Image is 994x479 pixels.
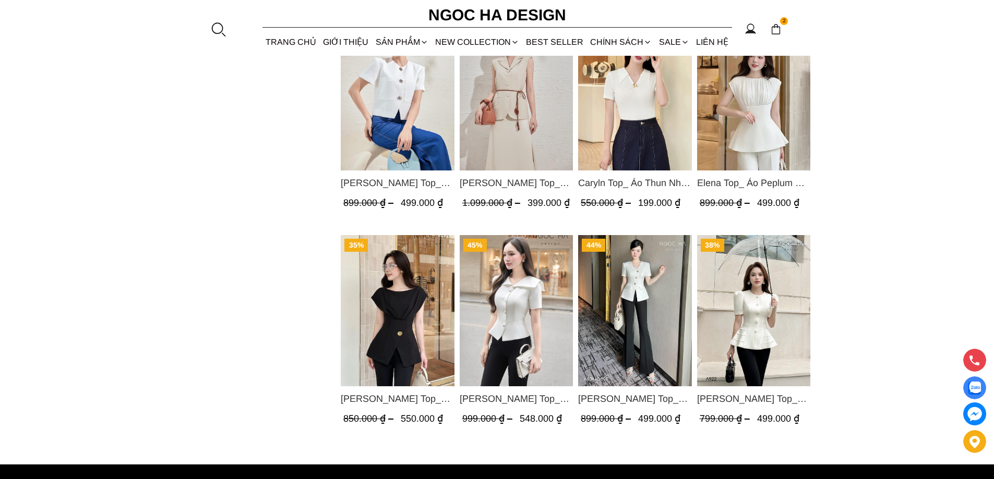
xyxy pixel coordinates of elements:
[341,176,454,190] a: Link to Laura Top_ Áo Vest Cổ Tròn Dáng Suông Lửng A1079
[401,413,443,424] span: 550.000 ₫
[697,19,810,170] img: Elena Top_ Áo Peplum Cổ Nhún Màu Trắng A1066
[459,176,573,190] span: [PERSON_NAME] Top_ Áo Vest Linen Dáng Suông A1074
[459,235,573,386] a: Product image - Fiona Top_ Áo Vest Cách Điệu Cổ Ngang Vạt Chéo Tay Cộc Màu Trắng A936
[459,235,573,386] img: Fiona Top_ Áo Vest Cách Điệu Cổ Ngang Vạt Chéo Tay Cộc Màu Trắng A936
[578,391,692,406] a: Link to Amy Top_ Áo Vạt Chéo Đính 3 Cúc Tay Cộc Màu Trắng A934
[343,198,396,208] span: 899.000 ₫
[341,19,454,170] img: Laura Top_ Áo Vest Cổ Tròn Dáng Suông Lửng A1079
[770,23,782,35] img: img-CART-ICON-ksit0nf1
[968,382,981,395] img: Display image
[697,176,810,190] span: Elena Top_ Áo Peplum Cổ Nhún Màu Trắng A1066
[780,17,788,26] span: 2
[527,198,569,208] span: 399.000 ₫
[341,235,454,386] a: Product image - Jenny Top_ Áo Mix Tơ Thân Bổ Mảnh Vạt Chéo Màu Đen A1057
[578,19,692,170] a: Product image - Caryln Top_ Áo Thun Nhún Ngực Tay Cộc Màu Đỏ A1062
[697,391,810,406] a: Link to Ellie Top_ Áo Cổ Tròn Tùng May Gân Nổi Màu Kem A922
[638,198,680,208] span: 199.000 ₫
[341,391,454,406] span: [PERSON_NAME] Top_ Áo Mix Tơ Thân Bổ Mảnh Vạt Chéo Màu Đen A1057
[697,391,810,406] span: [PERSON_NAME] Top_ Áo Cổ Tròn Tùng May Gân Nổi Màu Kem A922
[638,413,680,424] span: 499.000 ₫
[578,176,692,190] a: Link to Caryln Top_ Áo Thun Nhún Ngực Tay Cộc Màu Đỏ A1062
[343,413,396,424] span: 850.000 ₫
[757,413,799,424] span: 499.000 ₫
[341,176,454,190] span: [PERSON_NAME] Top_ Áo Vest Cổ Tròn Dáng Suông Lửng A1079
[963,402,986,425] a: messenger
[697,19,810,170] a: Product image - Elena Top_ Áo Peplum Cổ Nhún Màu Trắng A1066
[372,28,432,56] div: SẢN PHẨM
[459,391,573,406] span: [PERSON_NAME] Top_ Áo Vest Cách Điệu Cổ Ngang Vạt Chéo Tay Cộc Màu Trắng A936
[462,413,514,424] span: 999.000 ₫
[519,413,561,424] span: 548.000 ₫
[578,391,692,406] span: [PERSON_NAME] Top_ Áo Vạt Chéo Đính 3 Cúc Tay Cộc Màu Trắng A934
[401,198,443,208] span: 499.000 ₫
[699,413,752,424] span: 799.000 ₫
[341,19,454,170] a: Product image - Laura Top_ Áo Vest Cổ Tròn Dáng Suông Lửng A1079
[692,28,732,56] a: LIÊN HỆ
[462,198,522,208] span: 1.099.000 ₫
[341,391,454,406] a: Link to Jenny Top_ Áo Mix Tơ Thân Bổ Mảnh Vạt Chéo Màu Đen A1057
[963,376,986,399] a: Display image
[432,28,522,56] a: NEW COLLECTION
[459,176,573,190] a: Link to Audrey Top_ Áo Vest Linen Dáng Suông A1074
[655,28,692,56] a: SALE
[459,19,573,170] img: Audrey Top_ Áo Vest Linen Dáng Suông A1074
[578,235,692,386] a: Product image - Amy Top_ Áo Vạt Chéo Đính 3 Cúc Tay Cộc Màu Trắng A934
[587,28,655,56] div: Chính sách
[697,176,810,190] a: Link to Elena Top_ Áo Peplum Cổ Nhún Màu Trắng A1066
[699,198,752,208] span: 899.000 ₫
[341,235,454,386] img: Jenny Top_ Áo Mix Tơ Thân Bổ Mảnh Vạt Chéo Màu Đen A1057
[523,28,587,56] a: BEST SELLER
[578,19,692,170] img: Caryln Top_ Áo Thun Nhún Ngực Tay Cộc Màu Đỏ A1062
[581,198,633,208] span: 550.000 ₫
[320,28,372,56] a: GIỚI THIỆU
[757,198,799,208] span: 499.000 ₫
[578,235,692,386] img: Amy Top_ Áo Vạt Chéo Đính 3 Cúc Tay Cộc Màu Trắng A934
[419,3,576,28] a: Ngoc Ha Design
[578,176,692,190] span: Caryln Top_ Áo Thun Nhún Ngực Tay Cộc Màu Đỏ A1062
[581,413,633,424] span: 899.000 ₫
[262,28,320,56] a: TRANG CHỦ
[697,235,810,386] img: Ellie Top_ Áo Cổ Tròn Tùng May Gân Nổi Màu Kem A922
[459,391,573,406] a: Link to Fiona Top_ Áo Vest Cách Điệu Cổ Ngang Vạt Chéo Tay Cộc Màu Trắng A936
[459,19,573,170] a: Product image - Audrey Top_ Áo Vest Linen Dáng Suông A1074
[697,235,810,386] a: Product image - Ellie Top_ Áo Cổ Tròn Tùng May Gân Nổi Màu Kem A922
